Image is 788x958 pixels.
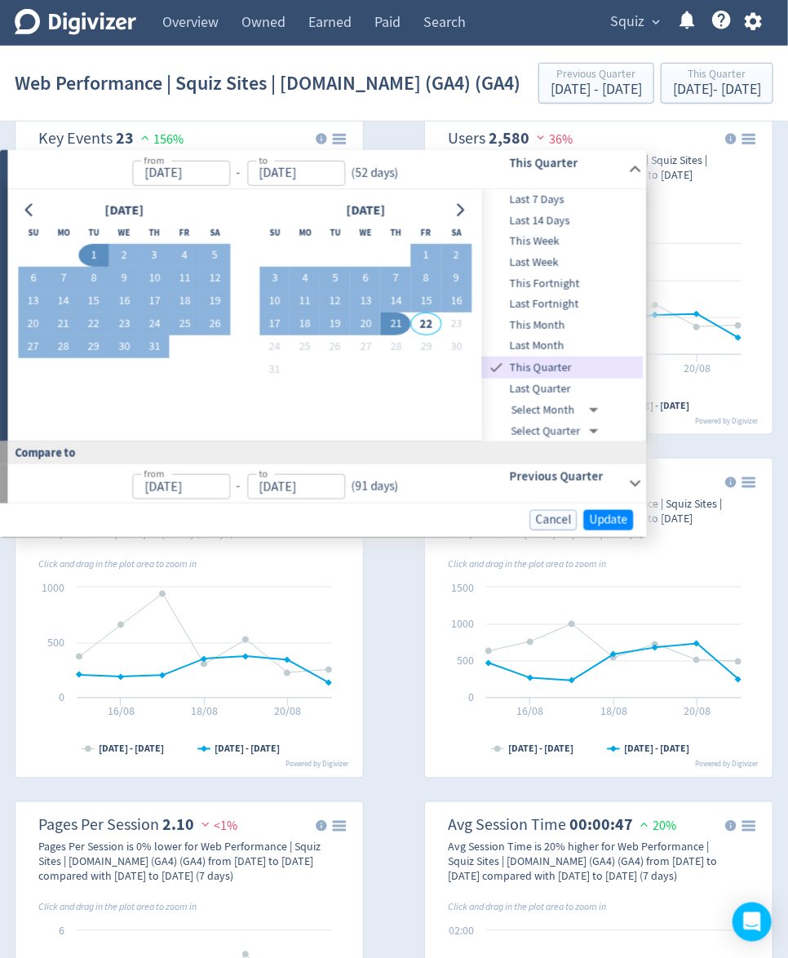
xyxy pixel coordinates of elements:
[482,211,644,232] div: Last 14 Days
[108,267,139,290] button: 9
[200,290,230,313] button: 19
[7,150,646,189] div: from-to(52 days)This Quarter
[482,380,644,398] span: Last Quarter
[341,200,390,222] div: [DATE]
[468,690,474,705] text: 0
[448,815,566,836] dt: Avg Session Time
[684,361,711,375] text: 20/08
[381,335,411,358] button: 28
[230,164,247,183] div: -
[144,153,164,167] label: from
[589,514,627,526] span: Update
[191,704,218,719] text: 18/08
[345,164,405,183] div: ( 52 days )
[482,357,644,379] div: This Quarter
[7,464,646,503] div: from-to(91 days)Previous Quarter
[274,704,301,719] text: 20/08
[636,818,653,831] img: positive-performance.svg
[482,294,644,315] div: Last Fortnight
[411,313,441,335] button: 22
[441,313,471,335] button: 23
[200,267,230,290] button: 12
[684,704,711,719] text: 20/08
[200,244,230,267] button: 5
[170,221,200,244] th: Friday
[22,122,356,428] svg: Key Events 23 156%
[448,557,606,570] i: Click and drag in the plot area to zoom in
[451,617,474,632] text: 1000
[320,313,350,335] button: 19
[661,63,773,104] button: This Quarter[DATE]- [DATE]
[200,221,230,244] th: Saturday
[47,636,64,650] text: 500
[449,924,474,938] text: 02:00
[381,290,411,313] button: 14
[18,199,42,222] button: Go to previous month
[441,267,471,290] button: 9
[42,580,64,595] text: 1000
[200,313,230,335] button: 26
[482,317,644,335] span: This Month
[482,191,644,209] span: Last 7 Days
[457,654,474,668] text: 500
[100,200,148,222] div: [DATE]
[636,818,676,835] span: 20%
[230,477,247,496] div: -
[137,131,153,144] img: positive-performance.svg
[38,901,197,914] i: Click and drag in the plot area to zoom in
[432,122,766,428] svg: Users 2,580 36%
[351,290,381,313] button: 13
[215,743,280,756] text: [DATE] - [DATE]
[411,221,441,244] th: Friday
[78,290,108,313] button: 15
[441,335,471,358] button: 30
[18,221,48,244] th: Sunday
[511,421,605,442] div: Select Quarter
[259,267,290,290] button: 3
[551,69,642,82] div: Previous Quarter
[610,9,644,35] span: Squiz
[7,189,646,441] div: from-to(52 days)This Quarter
[489,127,529,149] strong: 2,580
[259,313,290,335] button: 17
[170,290,200,313] button: 18
[290,290,320,313] button: 11
[351,267,381,290] button: 6
[139,221,170,244] th: Thursday
[695,416,759,426] text: Powered by Digivizer
[510,467,622,486] h6: Previous Quarter
[482,189,644,441] nav: presets
[18,313,48,335] button: 20
[441,244,471,267] button: 2
[38,815,159,836] dt: Pages Per Session
[48,221,78,244] th: Monday
[451,580,474,595] text: 1500
[441,221,471,244] th: Saturday
[108,290,139,313] button: 16
[139,290,170,313] button: 17
[320,335,350,358] button: 26
[108,704,135,719] text: 16/08
[22,465,356,771] svg: New Users 1,788 45%
[38,557,197,570] i: Click and drag in the plot area to zoom in
[48,335,78,358] button: 28
[482,189,644,211] div: Last 7 Days
[482,212,644,230] span: Last 14 Days
[116,127,134,149] strong: 23
[320,221,350,244] th: Tuesday
[411,244,441,267] button: 1
[673,69,761,82] div: This Quarter
[259,290,290,313] button: 10
[649,15,663,29] span: expand_more
[511,400,605,421] div: Select Month
[18,267,48,290] button: 6
[259,467,268,481] label: to
[482,233,644,251] span: This Week
[78,244,108,267] button: 1
[482,231,644,252] div: This Week
[482,273,644,295] div: This Fortnight
[538,63,654,104] button: Previous Quarter[DATE] - [DATE]
[78,313,108,335] button: 22
[290,335,320,358] button: 25
[108,313,139,335] button: 23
